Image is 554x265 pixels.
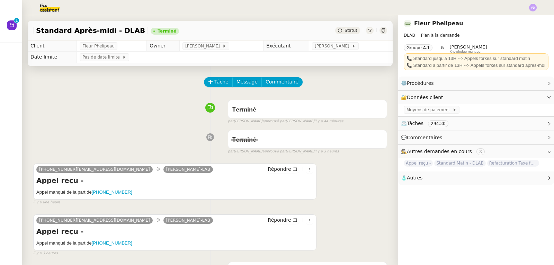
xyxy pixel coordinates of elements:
span: Tâche [214,78,229,86]
button: Répondre [266,165,300,173]
span: DLAB [404,33,415,38]
img: 7f9b6497-4ade-4d5b-ae17-2cbe23708554 [404,20,411,27]
small: [PERSON_NAME] [PERSON_NAME] [228,118,343,124]
div: 📞 Standard à partir de 13H --> Appels forkés sur standard après-mdi [406,62,546,69]
nz-tag: 294:30 [428,120,448,127]
span: Statut [345,28,357,33]
p: 1 [15,18,18,24]
span: par [228,118,234,124]
span: approuvé par [262,149,286,154]
span: Commentaires [407,135,442,140]
span: 🕵️ [401,149,488,154]
div: 🧴Autres [398,171,554,185]
h4: Appel reçu - [36,227,313,236]
span: [PHONE_NUMBER][EMAIL_ADDRESS][DOMAIN_NAME] [39,167,150,172]
div: ⚙️Procédures [398,77,554,90]
span: ⚙️ [401,79,437,87]
button: Tâche [204,77,233,87]
div: 🔐Données client [398,91,554,104]
a: [PHONE_NUMBER] [92,240,132,246]
span: Knowledge manager [450,50,482,54]
nz-tag: 3 [476,148,485,155]
button: Commentaire [261,77,303,87]
span: [PERSON_NAME] [315,43,352,50]
nz-badge-sup: 1 [14,18,19,23]
span: Données client [407,95,443,100]
app-user-label: Knowledge manager [450,44,487,53]
span: Autres [407,175,422,180]
h4: Appel reçu - [36,176,313,185]
nz-tag: Groupe A.1 [404,44,432,51]
span: Tâches [407,121,423,126]
span: Terminé [232,107,256,113]
div: 📞 Standard jusqu'à 13H --> Appels forkés sur standard matin [406,55,546,62]
td: Client [28,41,77,52]
span: Terminé [232,137,256,143]
span: Procédures [407,80,434,86]
td: Owner [147,41,180,52]
span: par [228,149,234,154]
span: Répondre [268,217,291,223]
a: Fleur Phelipeau [414,20,463,27]
span: Refacturation Taxe foncière 2025 [487,160,539,167]
span: [PHONE_NUMBER][EMAIL_ADDRESS][DOMAIN_NAME] [39,218,150,223]
h5: Appel manqué de la part de [36,240,313,247]
img: svg [529,4,537,11]
span: ⏲️ [401,121,454,126]
span: Autres demandes en cours [407,149,472,154]
span: Plan à la demande [421,33,460,38]
button: Répondre [266,216,300,224]
span: il y a 3 heures [314,149,339,154]
span: il y a 44 minutes [314,118,343,124]
span: il y a une heure [33,200,60,205]
span: 💬 [401,135,445,140]
a: [PERSON_NAME]-LAB [163,166,213,173]
span: [PERSON_NAME] [185,43,222,50]
div: 🕵️Autres demandes en cours 3 [398,145,554,158]
span: Message [236,78,258,86]
div: 💬Commentaires [398,131,554,144]
span: Répondre [268,166,291,173]
a: [PERSON_NAME]-LAB [163,217,213,223]
span: Fleur Phelipeau [82,43,115,50]
small: [PERSON_NAME] [PERSON_NAME] [228,149,339,154]
div: ⏲️Tâches 294:30 [398,117,554,130]
span: Commentaire [266,78,298,86]
td: Date limite [28,52,77,63]
a: [PHONE_NUMBER] [92,189,132,195]
span: Pas de date limite [82,54,122,61]
span: Moyens de paiement [406,106,453,113]
span: il y a 3 heures [33,250,58,256]
span: Appel reçu - [404,160,433,167]
span: Standard Après-midi - DLAB [36,27,145,34]
span: & [441,44,444,53]
button: Message [232,77,262,87]
h5: Appel manqué de la part de [36,189,313,196]
td: Exécutant [263,41,309,52]
div: Terminé [158,29,176,33]
span: approuvé par [262,118,286,124]
span: 🧴 [401,175,422,180]
span: [PERSON_NAME] [450,44,487,50]
span: 🔐 [401,94,446,101]
span: Standard Matin - DLAB [434,160,485,167]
